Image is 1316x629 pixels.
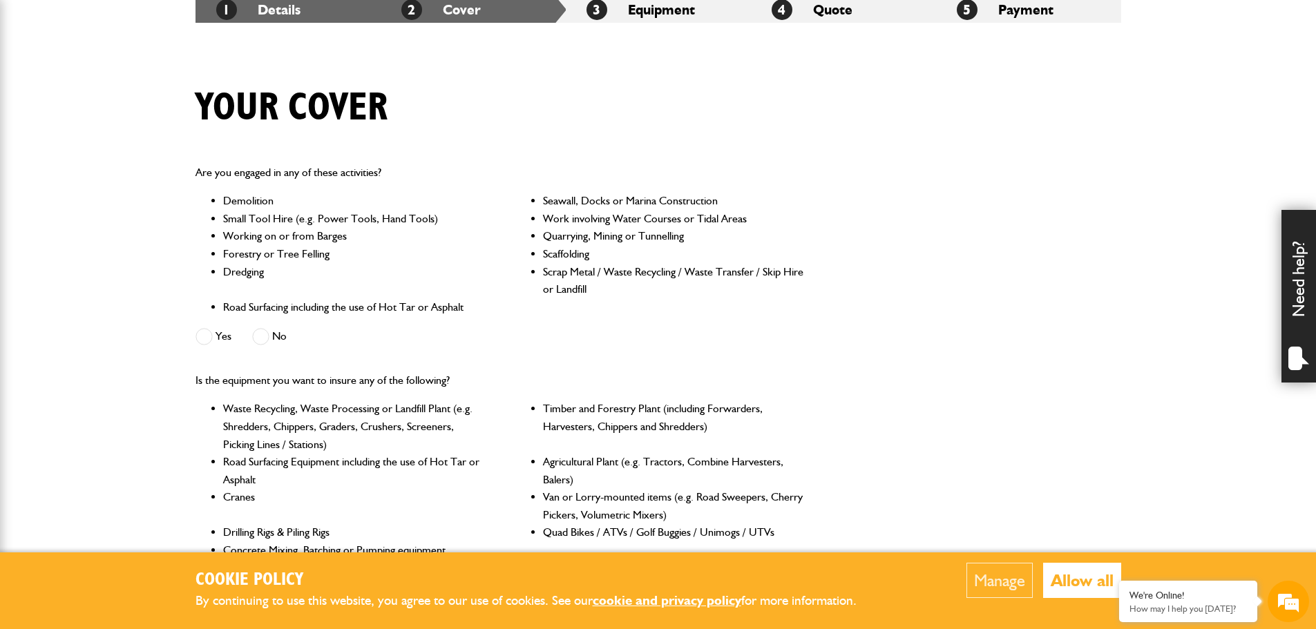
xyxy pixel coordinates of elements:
[223,400,485,453] li: Waste Recycling, Waste Processing or Landfill Plant (e.g. Shredders, Chippers, Graders, Crushers,...
[966,563,1033,598] button: Manage
[196,570,879,591] h2: Cookie Policy
[223,298,485,316] li: Road Surfacing including the use of Hot Tar or Asphalt
[196,371,805,389] p: Is the equipment you want to insure any of the following?
[1129,590,1247,601] div: We're Online!
[223,245,485,263] li: Forestry or Tree Felling
[543,523,805,541] li: Quad Bikes / ATVs / Golf Buggies / Unimogs / UTVs
[223,192,485,210] li: Demolition
[252,328,287,345] label: No
[543,210,805,228] li: Work involving Water Courses or Tidal Areas
[223,541,485,559] li: Concrete Mixing, Batching or Pumping equipment
[216,1,301,18] a: 1Details
[543,488,805,523] li: Van or Lorry-mounted items (e.g. Road Sweepers, Cherry Pickers, Volumetric Mixers)
[1129,603,1247,614] p: How may I help you today?
[223,227,485,245] li: Working on or from Barges
[1043,563,1121,598] button: Allow all
[543,227,805,245] li: Quarrying, Mining or Tunnelling
[543,400,805,453] li: Timber and Forestry Plant (including Forwarders, Harvesters, Chippers and Shredders)
[1281,210,1316,383] div: Need help?
[223,523,485,541] li: Drilling Rigs & Piling Rigs
[196,590,879,612] p: By continuing to use this website, you agree to our use of cookies. See our for more information.
[543,245,805,263] li: Scaffolding
[223,453,485,488] li: Road Surfacing Equipment including the use of Hot Tar or Asphalt
[223,210,485,228] li: Small Tool Hire (e.g. Power Tools, Hand Tools)
[223,488,485,523] li: Cranes
[223,263,485,298] li: Dredging
[196,328,231,345] label: Yes
[593,592,741,608] a: cookie and privacy policy
[196,164,805,182] p: Are you engaged in any of these activities?
[543,192,805,210] li: Seawall, Docks or Marina Construction
[543,453,805,488] li: Agricultural Plant (e.g. Tractors, Combine Harvesters, Balers)
[196,85,388,131] h1: Your cover
[543,263,805,298] li: Scrap Metal / Waste Recycling / Waste Transfer / Skip Hire or Landfill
